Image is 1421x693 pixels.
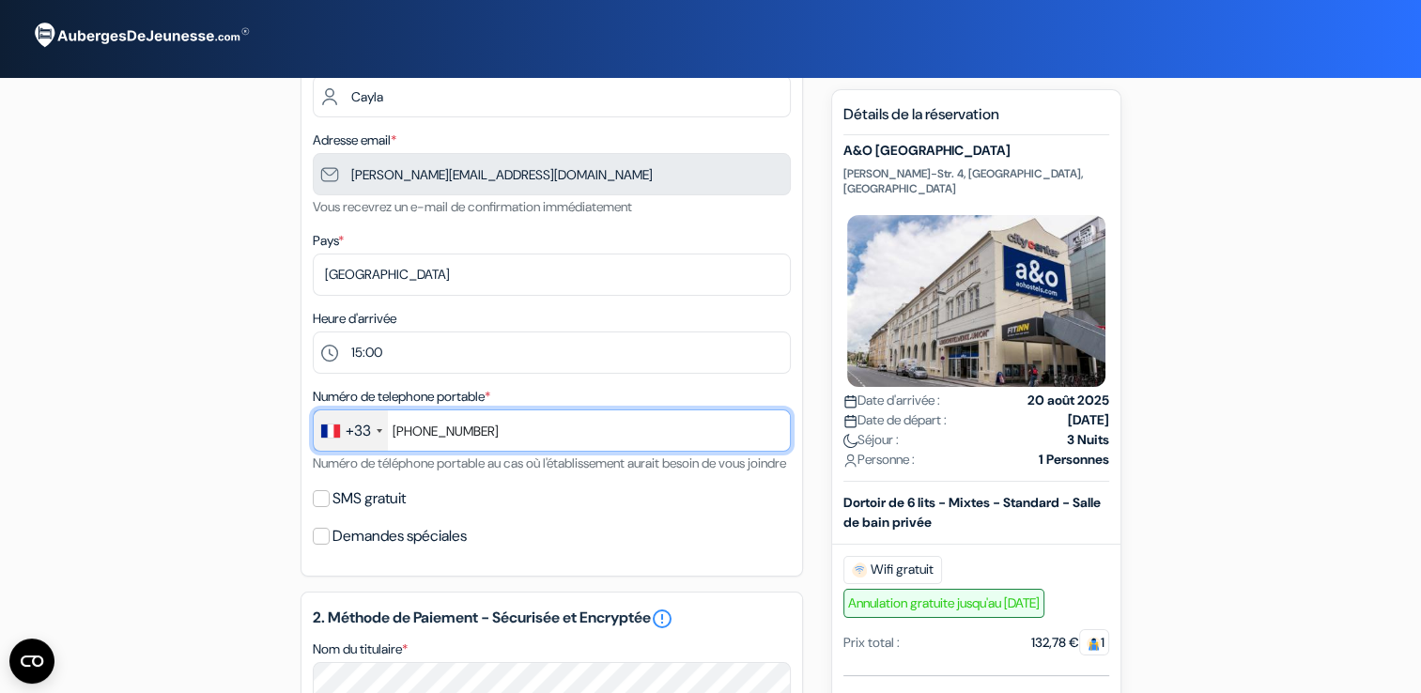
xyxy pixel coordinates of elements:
[843,414,857,428] img: calendar.svg
[1067,430,1109,450] strong: 3 Nuits
[314,410,388,451] div: France: +33
[843,166,1109,196] p: [PERSON_NAME]-Str. 4, [GEOGRAPHIC_DATA], [GEOGRAPHIC_DATA]
[332,523,467,549] label: Demandes spéciales
[313,198,632,215] small: Vous recevrez un e-mail de confirmation immédiatement
[346,420,371,442] div: +33
[313,75,791,117] input: Entrer le nom de famille
[843,450,915,470] span: Personne :
[313,131,396,150] label: Adresse email
[1031,633,1109,653] div: 132,78 €
[313,639,408,659] label: Nom du titulaire
[651,608,673,630] a: error_outline
[1068,410,1109,430] strong: [DATE]
[313,309,396,329] label: Heure d'arrivée
[843,556,942,584] span: Wifi gratuit
[1087,637,1101,651] img: guest.svg
[313,387,490,407] label: Numéro de telephone portable
[843,410,947,430] span: Date de départ :
[332,485,406,512] label: SMS gratuit
[843,105,1109,135] h5: Détails de la réservation
[1039,450,1109,470] strong: 1 Personnes
[852,562,867,577] img: free_wifi.svg
[843,391,940,410] span: Date d'arrivée :
[843,143,1109,159] h5: A&O [GEOGRAPHIC_DATA]
[9,639,54,684] button: CMP-Widget öffnen
[843,454,857,468] img: user_icon.svg
[843,633,900,653] div: Prix total :
[843,434,857,448] img: moon.svg
[843,430,899,450] span: Séjour :
[313,454,786,471] small: Numéro de téléphone portable au cas où l'établissement aurait besoin de vous joindre
[313,153,791,195] input: Entrer adresse e-mail
[843,589,1044,618] span: Annulation gratuite jusqu'au [DATE]
[23,10,257,61] img: AubergesDeJeunesse.com
[843,394,857,408] img: calendar.svg
[313,608,791,630] h5: 2. Méthode de Paiement - Sécurisée et Encryptée
[313,231,344,251] label: Pays
[313,409,791,452] input: 6 12 34 56 78
[1079,629,1109,655] span: 1
[1027,391,1109,410] strong: 20 août 2025
[843,494,1101,531] b: Dortoir de 6 lits - Mixtes - Standard - Salle de bain privée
